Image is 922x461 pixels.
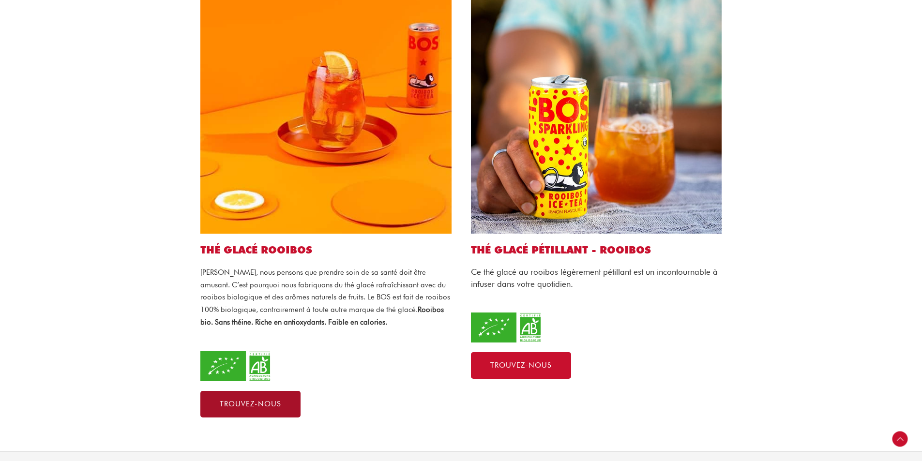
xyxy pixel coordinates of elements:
a: Trouvez-nous [200,391,301,417]
span: [PERSON_NAME], nous pensons que prendre soin de sa santé doit être amusant. C’est pourquoi nous f... [200,268,450,314]
a: Trouvez-nous [471,352,571,379]
span: Trouvez-nous [220,401,281,408]
span: Ce thé glacé au rooibos légèrement pétillant est un incontournable à infuser dans votre quotidien. [471,267,718,289]
img: organic [471,312,544,342]
span: Trouvez-nous [490,362,552,369]
span: Rooibos bio. Sans théine. Riche en antioxydants. Faible en calories. [200,305,444,327]
img: organic [200,351,273,381]
a: THÉ GLACÉ PÉTILLANT - ROOIBOS [471,244,651,256]
h2: Thé glacé Rooibos [200,243,452,256]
